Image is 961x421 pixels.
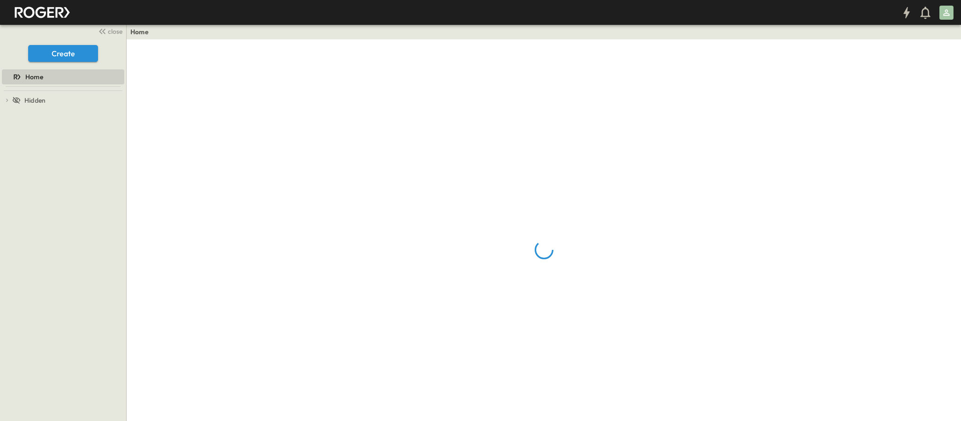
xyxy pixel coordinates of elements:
[2,70,122,83] a: Home
[24,96,45,105] span: Hidden
[130,27,149,37] a: Home
[108,27,122,36] span: close
[94,24,124,38] button: close
[25,72,43,82] span: Home
[130,27,154,37] nav: breadcrumbs
[28,45,98,62] button: Create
